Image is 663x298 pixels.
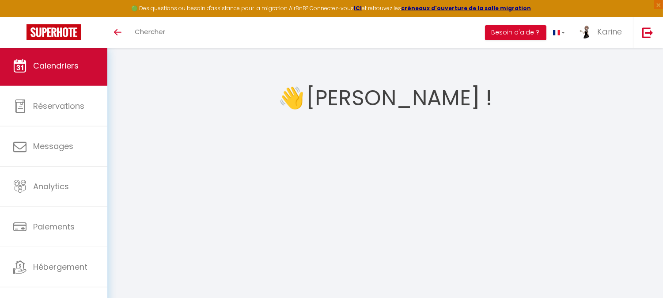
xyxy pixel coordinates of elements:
[33,221,75,232] span: Paiements
[597,26,622,37] span: Karine
[33,100,84,111] span: Réservations
[128,17,172,48] a: Chercher
[27,24,81,40] img: Super Booking
[33,60,79,71] span: Calendriers
[33,141,73,152] span: Messages
[401,4,531,12] a: créneaux d'ouverture de la salle migration
[485,25,546,40] button: Besoin d'aide ?
[642,27,653,38] img: logout
[33,261,87,272] span: Hébergement
[306,72,492,125] h1: [PERSON_NAME] !
[354,4,362,12] a: ICI
[572,17,633,48] a: ... Karine
[578,25,591,38] img: ...
[135,27,165,36] span: Chercher
[33,181,69,192] span: Analytics
[278,81,305,115] span: 👋
[244,125,527,284] iframe: welcome-outil.mov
